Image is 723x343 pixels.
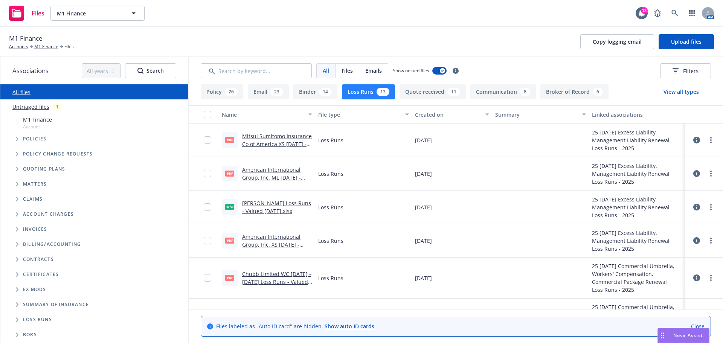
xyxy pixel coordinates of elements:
[204,170,211,177] input: Toggle Row Selected
[12,103,49,111] a: Untriaged files
[225,275,234,280] span: PDF
[318,170,343,178] span: Loss Runs
[34,43,58,50] a: M1 Finance
[706,273,715,282] a: more
[50,6,145,21] button: M1 Finance
[219,105,315,123] button: Name
[6,3,47,24] a: Files
[225,238,234,243] span: pdf
[706,136,715,145] a: more
[415,237,432,245] span: [DATE]
[319,88,332,96] div: 14
[447,88,460,96] div: 11
[293,84,337,99] button: Binder
[412,105,493,123] button: Created on
[0,114,188,237] div: Tree Example
[204,136,211,144] input: Toggle Row Selected
[23,123,52,130] span: Account
[667,6,682,21] a: Search
[23,197,43,201] span: Claims
[318,274,343,282] span: Loss Runs
[540,84,609,99] button: Broker of Record
[9,43,28,50] a: Accounts
[201,84,243,99] button: Policy
[23,332,37,337] span: BORs
[137,68,143,74] svg: Search
[342,84,395,99] button: Loss Runs
[520,88,530,96] div: 8
[377,88,389,96] div: 13
[592,245,682,253] div: Loss Runs - 2025
[706,203,715,212] a: more
[415,203,432,211] span: [DATE]
[658,328,667,343] div: Drag to move
[671,38,702,45] span: Upload files
[592,262,682,286] div: 25 [DATE] Commercial Umbrella, Workers' Compensation, Commercial Package Renewal
[592,111,682,119] div: Linked associations
[0,237,188,342] div: Folder Tree Example
[52,102,63,111] div: 1
[415,136,432,144] span: [DATE]
[12,88,31,96] a: All files
[23,317,52,322] span: Loss Runs
[492,105,589,123] button: Summary
[685,6,700,21] a: Switch app
[415,274,432,282] span: [DATE]
[659,34,714,49] button: Upload files
[225,88,238,96] div: 26
[23,182,47,186] span: Matters
[651,84,711,99] button: View all types
[23,137,47,141] span: Policies
[242,233,308,264] a: American International Group, Inc. XS [DATE] - [DATE] Loss Runs - Valued [DATE].pdf
[225,204,234,210] span: xlsx
[23,167,66,171] span: Quoting plans
[592,144,682,152] div: Loss Runs - 2025
[673,332,703,338] span: Nova Assist
[318,203,343,211] span: Loss Runs
[592,178,682,186] div: Loss Runs - 2025
[23,302,89,307] span: Summary of insurance
[242,200,311,215] a: [PERSON_NAME] Loss Runs - Valued [DATE].xlsx
[9,34,43,43] span: M1 Finance
[23,272,59,277] span: Certificates
[495,111,577,119] div: Summary
[592,128,682,144] div: 25 [DATE] Excess Liability, Management Liability Renewal
[204,237,211,244] input: Toggle Row Selected
[242,270,311,293] a: Chubb Limited WC [DATE] - [DATE] Loss Runs - Valued [DATE].PDF
[242,166,308,197] a: American International Group, Inc. ML [DATE] - [DATE] Loss Runs - Valued [DATE].pdf
[393,67,429,74] span: Show nested files
[23,257,54,262] span: Contracts
[342,67,353,75] span: Files
[660,63,711,78] button: Filters
[593,88,603,96] div: 6
[23,116,52,123] span: M1 Finance
[706,169,715,178] a: more
[225,171,234,176] span: pdf
[222,111,304,119] div: Name
[23,287,46,292] span: Ex Mods
[57,9,122,17] span: M1 Finance
[415,170,432,178] span: [DATE]
[673,67,699,75] span: Filters
[592,211,682,219] div: Loss Runs - 2025
[23,212,74,216] span: Account charges
[318,237,343,245] span: Loss Runs
[125,63,176,78] button: SearchSearch
[137,64,164,78] div: Search
[657,328,709,343] button: Nova Assist
[683,67,699,75] span: Filters
[23,152,93,156] span: Policy change requests
[592,195,682,211] div: 25 [DATE] Excess Liability, Management Liability Renewal
[589,105,685,123] button: Linked associations
[201,63,312,78] input: Search by keyword...
[225,137,234,143] span: pdf
[204,203,211,211] input: Toggle Row Selected
[270,88,283,96] div: 23
[315,105,412,123] button: File type
[365,67,382,75] span: Emails
[650,6,665,21] a: Report a Bug
[415,111,481,119] div: Created on
[242,133,312,163] a: Mitsui Sumitomo Insurance Co of America XS [DATE] - [DATE] Loss Runs - Valued [DATE].pdf
[318,136,343,144] span: Loss Runs
[592,303,682,327] div: 25 [DATE] Commercial Umbrella, Workers' Compensation, Commercial Package Renewal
